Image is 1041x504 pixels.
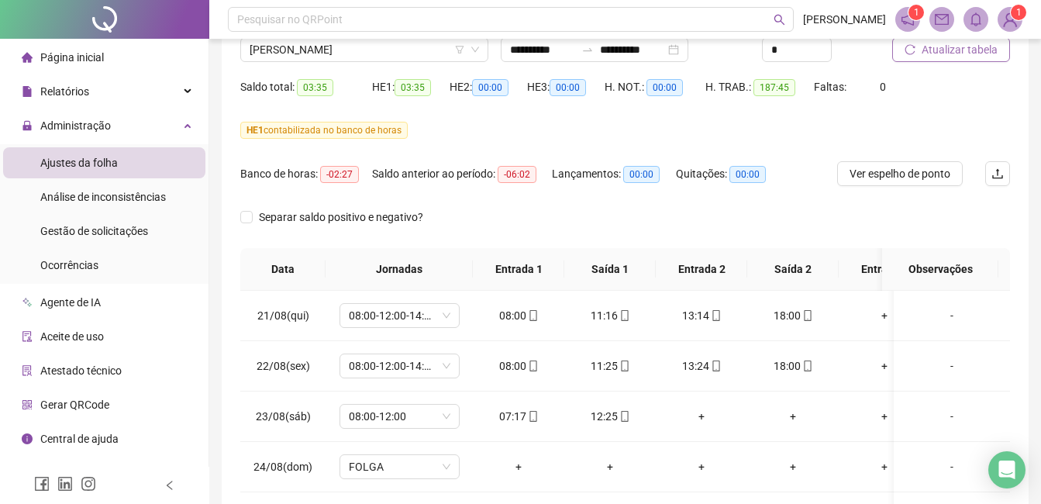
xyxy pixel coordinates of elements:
[550,79,586,96] span: 00:00
[40,157,118,169] span: Ajustes da folha
[760,357,826,375] div: 18:00
[668,458,735,475] div: +
[40,51,104,64] span: Página inicial
[668,408,735,425] div: +
[564,248,656,291] th: Saída 1
[485,357,552,375] div: 08:00
[526,361,539,371] span: mobile
[803,11,886,28] span: [PERSON_NAME]
[618,411,630,422] span: mobile
[22,433,33,444] span: info-circle
[906,458,998,475] div: -
[882,248,998,291] th: Observações
[577,307,643,324] div: 11:16
[22,86,33,97] span: file
[526,411,539,422] span: mobile
[837,161,963,186] button: Ver espelho de ponto
[22,365,33,376] span: solution
[709,310,722,321] span: mobile
[668,357,735,375] div: 13:24
[753,79,795,96] span: 187:45
[455,45,464,54] span: filter
[240,122,408,139] span: contabilizada no banco de horas
[240,78,372,96] div: Saldo total:
[450,78,527,96] div: HE 2:
[656,248,747,291] th: Entrada 2
[164,480,175,491] span: left
[851,357,918,375] div: +
[914,7,919,18] span: 1
[814,81,849,93] span: Faltas:
[22,331,33,342] span: audit
[253,461,312,473] span: 24/08(dom)
[40,191,166,203] span: Análise de inconsistências
[969,12,983,26] span: bell
[22,52,33,63] span: home
[485,458,552,475] div: +
[906,307,998,324] div: -
[40,433,119,445] span: Central de ajuda
[577,408,643,425] div: 12:25
[618,361,630,371] span: mobile
[526,310,539,321] span: mobile
[372,165,552,183] div: Saldo anterior ao período:
[40,330,104,343] span: Aceite de uso
[240,165,372,183] div: Banco de horas:
[880,81,886,93] span: 0
[81,476,96,492] span: instagram
[253,209,429,226] span: Separar saldo positivo e negativo?
[40,225,148,237] span: Gestão de solicitações
[676,165,784,183] div: Quitações:
[908,5,924,20] sup: 1
[618,310,630,321] span: mobile
[349,455,450,478] span: FOLGA
[240,248,326,291] th: Data
[705,78,814,96] div: H. TRAB.:
[40,259,98,271] span: Ocorrências
[395,79,431,96] span: 03:35
[581,43,594,56] span: swap-right
[646,79,683,96] span: 00:00
[372,78,450,96] div: HE 1:
[577,357,643,375] div: 11:25
[760,408,826,425] div: +
[22,120,33,131] span: lock
[40,296,101,309] span: Agente de IA
[801,361,813,371] span: mobile
[922,41,998,58] span: Atualizar tabela
[250,38,479,61] span: SARA FRANCISCA DA SILVA PEREIRA
[256,410,311,423] span: 23/08(sáb)
[34,476,50,492] span: facebook
[1011,5,1026,20] sup: Atualize o seu contato no menu Meus Dados
[471,45,480,54] span: down
[851,458,918,475] div: +
[40,399,109,411] span: Gerar QRCode
[57,476,73,492] span: linkedin
[40,364,122,377] span: Atestado técnico
[905,44,915,55] span: reload
[851,408,918,425] div: +
[988,451,1025,488] div: Open Intercom Messenger
[498,166,536,183] span: -06:02
[40,119,111,132] span: Administração
[998,8,1022,31] img: 94510
[349,354,450,378] span: 08:00-12:00-14:00-18:00
[901,12,915,26] span: notification
[552,165,676,183] div: Lançamentos:
[485,408,552,425] div: 07:17
[729,166,766,183] span: 00:00
[774,14,785,26] span: search
[577,458,643,475] div: +
[709,361,722,371] span: mobile
[760,458,826,475] div: +
[892,37,1010,62] button: Atualizar tabela
[40,85,89,98] span: Relatórios
[257,309,309,322] span: 21/08(qui)
[326,248,473,291] th: Jornadas
[473,248,564,291] th: Entrada 1
[801,310,813,321] span: mobile
[906,408,998,425] div: -
[349,304,450,327] span: 08:00-12:00-14:00-18:00
[485,307,552,324] div: 08:00
[895,261,986,278] span: Observações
